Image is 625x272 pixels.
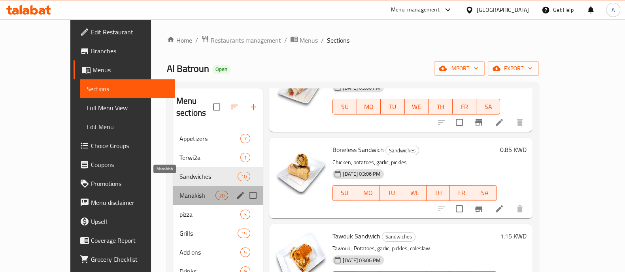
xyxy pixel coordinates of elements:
[476,99,500,114] button: SA
[321,36,324,45] li: /
[74,250,175,269] a: Grocery Checklist
[87,103,168,113] span: Full Menu View
[80,98,175,117] a: Full Menu View
[340,170,383,178] span: [DATE] 03:06 PM
[356,185,380,201] button: MO
[80,117,175,136] a: Edit Menu
[179,134,240,143] span: Appetizers
[241,154,250,161] span: 1
[383,187,400,199] span: TU
[382,232,415,241] span: Sandwiches
[179,191,215,200] span: Manakish
[173,167,263,186] div: Sandwiches10
[432,101,449,113] span: TH
[74,212,175,231] a: Upsell
[456,101,473,113] span: FR
[238,172,250,181] div: items
[173,224,263,243] div: Grills15
[434,61,485,76] button: import
[336,187,353,199] span: SU
[91,255,168,264] span: Grocery Checklist
[74,23,175,41] a: Edit Restaurant
[451,114,468,131] span: Select to update
[240,210,250,219] div: items
[440,64,478,73] span: import
[429,99,452,114] button: TH
[241,135,250,143] span: 7
[510,199,529,218] button: delete
[91,46,168,56] span: Branches
[332,185,356,201] button: SU
[176,95,213,119] h2: Menu sections
[241,211,250,218] span: 3
[91,160,168,169] span: Coupons
[284,36,287,45] li: /
[495,204,504,214] a: Edit menu item
[405,99,429,114] button: WE
[453,99,476,114] button: FR
[480,101,497,113] span: SA
[290,35,318,45] a: Menus
[173,243,263,262] div: Add ons5
[238,230,250,237] span: 15
[332,158,497,167] p: Chicken, potatoes, garlic, pickles
[93,65,168,75] span: Menus
[91,198,168,207] span: Menu disclaimer
[74,174,175,193] a: Promotions
[510,113,529,132] button: delete
[212,66,230,73] span: Open
[91,236,168,245] span: Coverage Report
[91,179,168,188] span: Promotions
[179,153,240,162] span: Terwi2a
[381,99,404,114] button: TU
[216,192,228,199] span: 20
[380,185,403,201] button: TU
[208,99,225,115] span: Select all sections
[74,60,175,79] a: Menus
[450,185,473,201] button: FR
[240,134,250,143] div: items
[244,98,263,116] button: Add section
[406,187,423,199] span: WE
[179,248,240,257] span: Add ons
[173,205,263,224] div: pizza3
[382,232,415,242] div: Sandwiches
[469,113,488,132] button: Branch-specific-item
[74,136,175,155] a: Choice Groups
[167,36,192,45] a: Home
[238,229,250,238] div: items
[332,230,380,242] span: Tawouk Sandwich
[179,229,238,238] span: Grills
[386,146,419,155] span: Sandwiches
[488,61,539,76] button: export
[173,129,263,148] div: Appetizers7
[238,173,250,180] span: 10
[179,172,238,181] span: Sandwiches
[494,64,532,73] span: export
[300,36,318,45] span: Menus
[225,98,244,116] span: Sort sections
[451,201,468,217] span: Select to update
[74,231,175,250] a: Coverage Report
[91,217,168,226] span: Upsell
[430,187,447,199] span: TH
[332,144,384,156] span: Boneless Sandwich
[357,99,381,114] button: MO
[179,210,240,219] span: pizza
[453,187,470,199] span: FR
[234,189,246,201] button: edit
[91,141,168,150] span: Choice Groups
[340,257,383,264] span: [DATE] 03:06 PM
[427,185,450,201] button: TH
[391,5,440,15] div: Menu-management
[408,101,425,113] span: WE
[473,185,497,201] button: SA
[385,146,419,155] div: Sandwiches
[476,187,493,199] span: SA
[384,101,401,113] span: TU
[336,101,353,113] span: SU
